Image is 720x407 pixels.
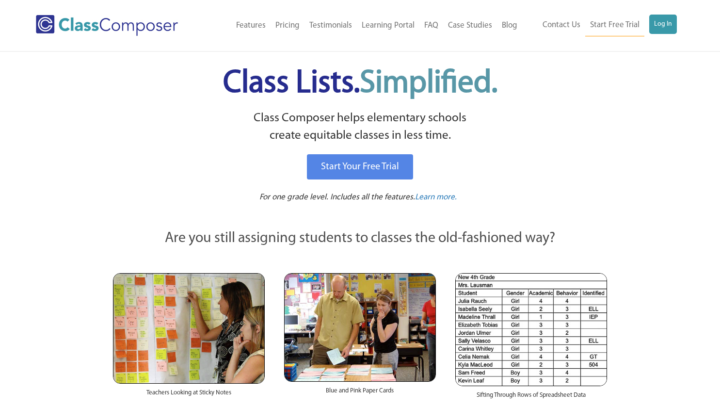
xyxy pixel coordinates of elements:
span: For one grade level. Includes all the features. [259,193,415,201]
a: Learning Portal [357,15,419,36]
div: Blue and Pink Paper Cards [284,382,436,405]
a: Testimonials [304,15,357,36]
a: Pricing [271,15,304,36]
nav: Header Menu [205,15,522,36]
a: Start Free Trial [585,15,644,36]
img: Blue and Pink Paper Cards [284,273,436,381]
span: Simplified. [360,68,497,99]
nav: Header Menu [522,15,677,36]
a: Start Your Free Trial [307,154,413,179]
img: Spreadsheets [455,273,607,386]
a: Log In [649,15,677,34]
span: Learn more. [415,193,457,201]
a: FAQ [419,15,443,36]
a: Learn more. [415,192,457,204]
img: Teachers Looking at Sticky Notes [113,273,265,384]
div: Teachers Looking at Sticky Notes [113,384,265,407]
p: Class Composer helps elementary schools create equitable classes in less time. [112,110,609,145]
a: Case Studies [443,15,497,36]
a: Blog [497,15,522,36]
p: Are you still assigning students to classes the old-fashioned way? [113,228,608,249]
span: Start Your Free Trial [321,162,399,172]
img: Class Composer [36,15,178,36]
span: Class Lists. [223,68,497,99]
a: Features [231,15,271,36]
a: Contact Us [538,15,585,36]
